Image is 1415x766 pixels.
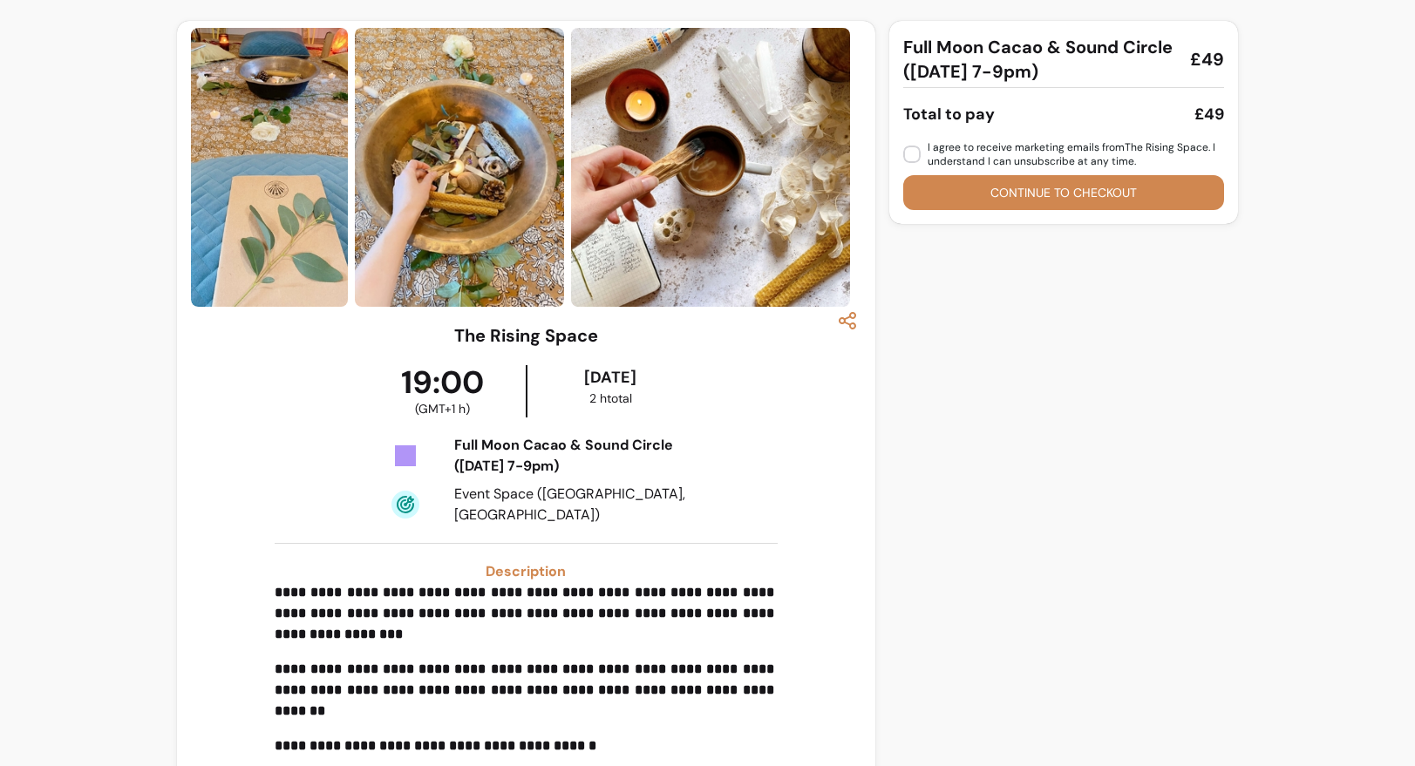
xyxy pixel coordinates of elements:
div: Total to pay [903,102,995,126]
div: [DATE] [531,365,690,390]
div: Full Moon Cacao & Sound Circle ([DATE] 7-9pm) [454,435,689,477]
img: https://d3pz9znudhj10h.cloudfront.net/92a3bce8-0412-49f5-9e8d-3ca017107355 [355,28,564,307]
h3: The Rising Space [454,323,598,348]
span: ( GMT+1 h ) [415,400,470,417]
div: £49 [1194,102,1224,126]
div: 2 h total [531,390,690,407]
span: £49 [1190,47,1224,71]
div: 19:00 [358,365,526,417]
img: https://d3pz9znudhj10h.cloudfront.net/3c95bde0-f343-46b0-aff7-bb24737d9541 [191,28,348,308]
button: Continue to checkout [903,175,1224,210]
h3: Description [275,561,778,582]
span: Full Moon Cacao & Sound Circle ([DATE] 7-9pm) [903,35,1176,84]
img: https://d3pz9znudhj10h.cloudfront.net/96aa532a-c81c-4a14-b34b-a06b62526b53 [571,28,850,307]
img: Tickets Icon [391,442,419,470]
div: Event Space ([GEOGRAPHIC_DATA], [GEOGRAPHIC_DATA]) [454,484,689,525]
